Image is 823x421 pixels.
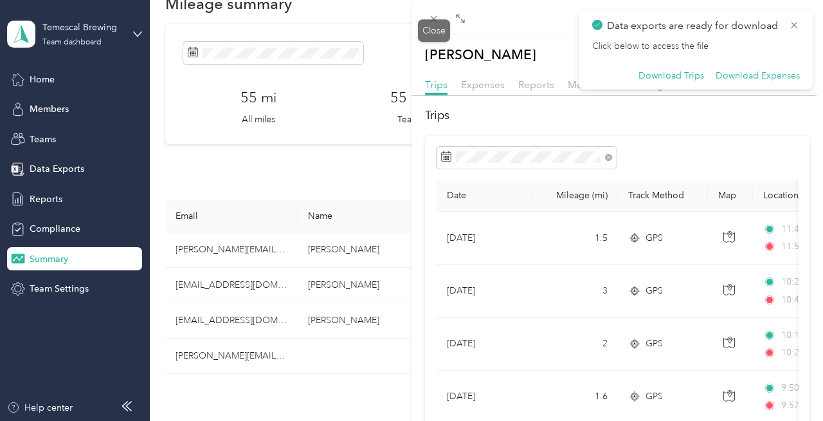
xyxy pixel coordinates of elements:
td: 3 [533,265,618,317]
span: 10:43 am [781,293,819,307]
span: 10:29 am [781,275,819,289]
button: Download Trips [638,70,704,82]
span: GPS [646,389,663,404]
span: Work hours [733,79,786,91]
iframe: Everlance-gr Chat Button Frame [751,349,823,421]
span: Expenses [461,79,505,91]
span: GPS [646,284,663,298]
td: 1.5 [533,212,618,265]
p: Data exports are ready for download [607,18,780,34]
th: Mileage (mi) [533,180,618,212]
h2: Trips [425,107,809,124]
span: 10:28 am [781,346,819,360]
td: [DATE] [437,265,533,317]
th: Map [708,180,753,212]
th: Track Method [618,180,708,212]
span: Program [642,79,682,91]
p: Click below to access the file [592,41,800,52]
td: [DATE] [437,318,533,371]
th: Date [437,180,533,212]
span: 11:40 am [781,222,819,236]
span: Rates [695,79,719,91]
p: [PERSON_NAME] [425,43,536,66]
button: Download Expenses [716,70,800,82]
span: GPS [646,337,663,351]
td: 2 [533,318,618,371]
span: Member info [568,79,628,91]
span: GPS [646,231,663,245]
span: 11:50 am [781,239,819,254]
span: Reports [518,79,554,91]
div: Close [418,19,450,42]
span: Trips [425,79,448,91]
span: 10:11 am [781,328,819,342]
td: [DATE] [437,212,533,265]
